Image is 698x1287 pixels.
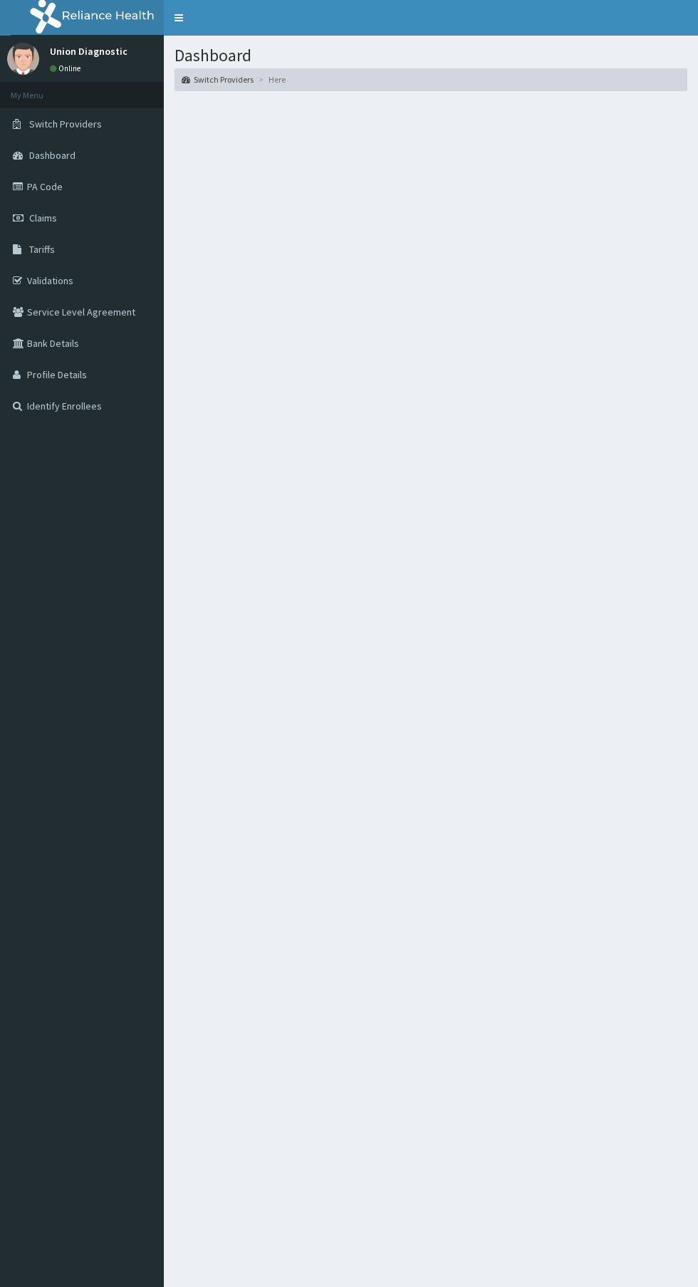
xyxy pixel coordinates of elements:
[29,243,55,256] span: Tariffs
[255,73,286,85] li: Here
[7,43,39,75] img: User Image
[50,46,127,56] p: Union Diagnostic
[182,73,254,85] a: Switch Providers
[29,118,102,130] span: Switch Providers
[174,46,687,65] h1: Dashboard
[29,149,75,162] span: Dashboard
[50,63,84,73] a: Online
[29,212,57,224] span: Claims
